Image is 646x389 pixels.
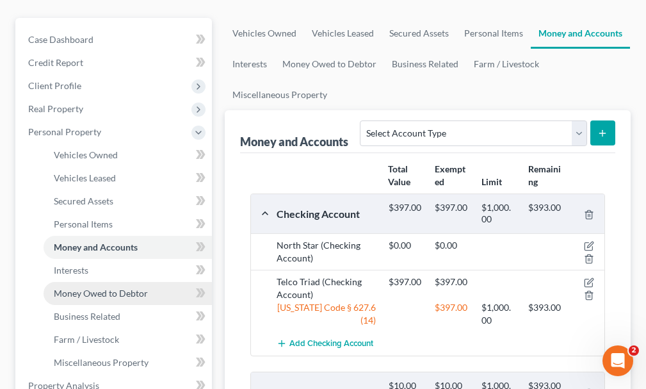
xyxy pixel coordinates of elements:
a: Personal Items [44,213,212,236]
a: Farm / Livestock [44,328,212,351]
span: Add Checking Account [289,339,373,349]
a: Vehicles Owned [225,18,304,49]
span: Farm / Livestock [54,334,119,345]
div: North Star (Checking Account) [270,239,382,265]
strong: Limit [481,176,502,187]
a: Case Dashboard [18,28,212,51]
span: Business Related [54,311,120,322]
span: Money Owed to Debtor [54,288,148,299]
div: $397.00 [428,276,475,288]
div: Money and Accounts [240,134,348,149]
span: Personal Property [28,126,101,137]
a: Business Related [44,305,212,328]
a: Vehicles Owned [44,144,212,167]
a: Miscellaneous Property [44,351,212,374]
div: $1,000.00 [475,301,522,327]
a: Interests [44,259,212,282]
div: $0.00 [428,239,475,252]
div: $397.00 [382,202,429,226]
a: Credit Report [18,51,212,74]
span: Client Profile [28,80,81,91]
span: Interests [54,265,88,276]
span: Miscellaneous Property [54,357,149,368]
div: $393.00 [522,301,569,327]
strong: Exempted [435,163,465,187]
a: Vehicles Leased [304,18,382,49]
button: Add Checking Account [277,332,373,356]
span: Credit Report [28,57,83,68]
div: $397.00 [428,301,475,327]
a: Personal Items [456,18,531,49]
span: Real Property [28,103,83,114]
span: Case Dashboard [28,34,93,45]
span: Money and Accounts [54,242,138,252]
div: $397.00 [428,202,475,226]
iframe: Intercom live chat [602,345,633,376]
a: Miscellaneous Property [225,79,335,110]
div: [US_STATE] Code § 627.6 (14) [270,301,382,327]
div: $393.00 [522,202,569,226]
a: Vehicles Leased [44,167,212,190]
span: Personal Items [54,219,113,229]
div: Telco Triad (Checking Account) [270,276,382,301]
div: Checking Account [270,207,382,220]
span: Vehicles Leased [54,172,116,183]
a: Secured Assets [44,190,212,213]
span: Vehicles Owned [54,149,118,160]
div: $0.00 [382,239,429,252]
div: $1,000.00 [475,202,522,226]
a: Money Owed to Debtor [275,49,384,79]
a: Interests [225,49,275,79]
a: Money and Accounts [44,236,212,259]
a: Money Owed to Debtor [44,282,212,305]
a: Secured Assets [382,18,456,49]
strong: Total Value [388,163,410,187]
span: 2 [629,345,639,356]
a: Farm / Livestock [466,49,547,79]
a: Money and Accounts [531,18,630,49]
a: Business Related [384,49,466,79]
span: Secured Assets [54,195,113,206]
div: $397.00 [382,276,429,288]
strong: Remaining [528,163,561,187]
